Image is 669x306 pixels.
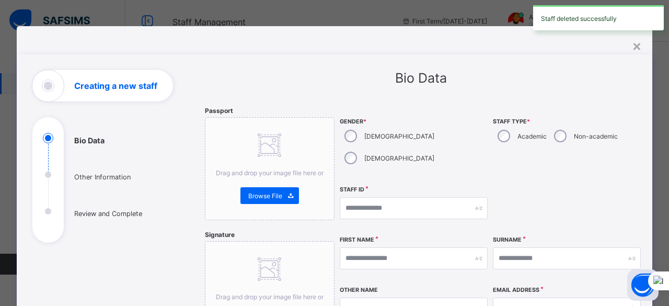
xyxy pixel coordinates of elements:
span: Staff Type [493,118,641,125]
label: Surname [493,236,522,243]
span: Drag and drop your image file here or [216,169,324,177]
span: Gender [340,118,488,125]
label: Staff ID [340,186,364,193]
div: Staff deleted successfully [533,5,664,30]
span: Browse File [248,192,282,200]
span: Bio Data [395,70,447,86]
label: Other Name [340,287,378,293]
label: Academic [517,132,547,140]
label: First Name [340,236,374,243]
label: [DEMOGRAPHIC_DATA] [364,154,434,162]
div: × [632,37,642,54]
label: Non-academic [574,132,618,140]
span: Signature [205,231,235,239]
span: Passport [205,107,233,115]
h1: Creating a new staff [74,82,157,90]
span: Drag and drop your image file here or [216,293,324,301]
label: Email Address [493,287,539,293]
button: Open asap [627,269,659,301]
label: [DEMOGRAPHIC_DATA] [364,132,434,140]
div: Drag and drop your image file here orBrowse File [205,117,334,220]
